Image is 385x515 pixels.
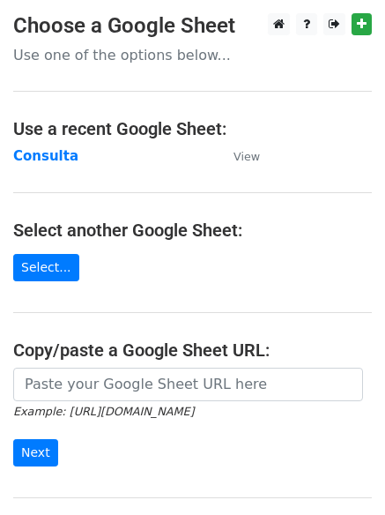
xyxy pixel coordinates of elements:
[13,220,372,241] h4: Select another Google Sheet:
[13,405,194,418] small: Example: [URL][DOMAIN_NAME]
[13,340,372,361] h4: Copy/paste a Google Sheet URL:
[13,118,372,139] h4: Use a recent Google Sheet:
[13,368,363,401] input: Paste your Google Sheet URL here
[13,254,79,281] a: Select...
[13,439,58,466] input: Next
[13,13,372,39] h3: Choose a Google Sheet
[13,148,78,164] a: Consulta
[233,150,260,163] small: View
[216,148,260,164] a: View
[13,46,372,64] p: Use one of the options below...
